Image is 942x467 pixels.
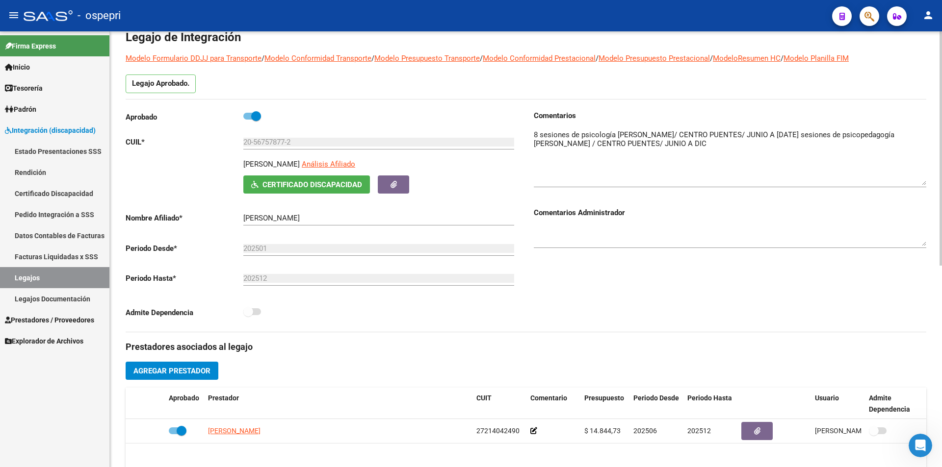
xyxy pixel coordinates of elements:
span: - ospepri [78,5,121,26]
h3: Comentarios [534,110,926,121]
span: [PERSON_NAME] [208,427,261,435]
span: Prestadores / Proveedores [5,315,94,325]
span: $ 14.844,73 [584,427,621,435]
datatable-header-cell: Comentario [526,388,580,420]
p: [PERSON_NAME] [243,159,300,170]
h3: Prestadores asociados al legajo [126,340,926,354]
datatable-header-cell: Periodo Hasta [683,388,737,420]
p: Nombre Afiliado [126,213,243,223]
span: Explorador de Archivos [5,336,83,346]
span: CUIT [476,394,492,402]
span: Firma Express [5,41,56,51]
span: Periodo Desde [633,394,679,402]
iframe: Intercom live chat [909,434,932,457]
button: Certificado Discapacidad [243,175,370,194]
p: Periodo Desde [126,243,243,254]
span: [PERSON_NAME] [DATE] [815,427,892,435]
h3: Comentarios Administrador [534,207,926,218]
h1: Legajo de Integración [126,29,926,45]
span: 27214042490 [476,427,520,435]
span: Usuario [815,394,839,402]
datatable-header-cell: Usuario [811,388,865,420]
span: Tesorería [5,83,43,94]
datatable-header-cell: CUIT [472,388,526,420]
p: Legajo Aprobado. [126,74,196,93]
datatable-header-cell: Presupuesto [580,388,629,420]
span: Integración (discapacidad) [5,125,96,136]
span: Presupuesto [584,394,624,402]
span: Aprobado [169,394,199,402]
p: Aprobado [126,112,243,123]
mat-icon: menu [8,9,20,21]
span: Periodo Hasta [687,394,732,402]
a: Modelo Formulario DDJJ para Transporte [126,54,262,63]
p: Periodo Hasta [126,273,243,284]
a: ModeloResumen HC [713,54,781,63]
span: Prestador [208,394,239,402]
span: Admite Dependencia [869,394,910,413]
mat-icon: person [922,9,934,21]
span: 202506 [633,427,657,435]
a: Modelo Conformidad Prestacional [483,54,596,63]
p: Admite Dependencia [126,307,243,318]
datatable-header-cell: Admite Dependencia [865,388,919,420]
span: Agregar Prestador [133,367,210,375]
span: Comentario [530,394,567,402]
a: Modelo Planilla FIM [784,54,849,63]
span: Padrón [5,104,36,115]
a: Modelo Conformidad Transporte [264,54,371,63]
span: Análisis Afiliado [302,160,355,169]
a: Modelo Presupuesto Prestacional [599,54,710,63]
span: 202512 [687,427,711,435]
datatable-header-cell: Prestador [204,388,472,420]
span: Inicio [5,62,30,73]
button: Agregar Prestador [126,362,218,380]
span: Certificado Discapacidad [262,180,362,189]
datatable-header-cell: Periodo Desde [629,388,683,420]
a: Modelo Presupuesto Transporte [374,54,480,63]
p: CUIL [126,137,243,147]
datatable-header-cell: Aprobado [165,388,204,420]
